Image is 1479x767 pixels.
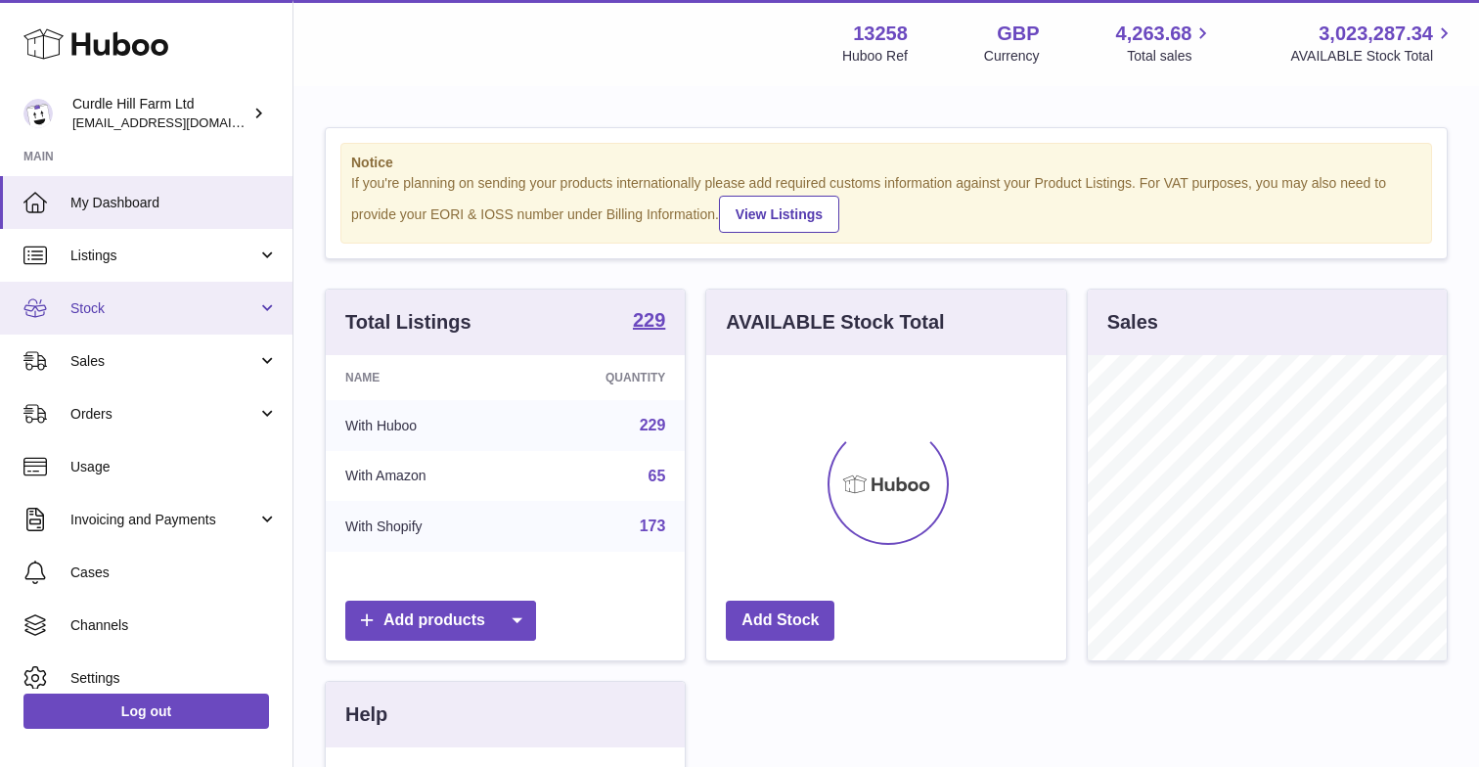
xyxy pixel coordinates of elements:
[23,99,53,128] img: will@diddlysquatfarmshop.com
[719,196,839,233] a: View Listings
[70,405,257,424] span: Orders
[842,47,908,66] div: Huboo Ref
[326,355,522,400] th: Name
[1116,21,1215,66] a: 4,263.68 Total sales
[640,518,666,534] a: 173
[70,352,257,371] span: Sales
[1319,21,1433,47] span: 3,023,287.34
[853,21,908,47] strong: 13258
[1116,21,1192,47] span: 4,263.68
[326,400,522,451] td: With Huboo
[70,616,278,635] span: Channels
[633,310,665,330] strong: 229
[1290,47,1456,66] span: AVAILABLE Stock Total
[70,299,257,318] span: Stock
[1290,21,1456,66] a: 3,023,287.34 AVAILABLE Stock Total
[997,21,1039,47] strong: GBP
[640,417,666,433] a: 229
[23,694,269,729] a: Log out
[351,154,1421,172] strong: Notice
[70,458,278,476] span: Usage
[633,310,665,334] a: 229
[70,247,257,265] span: Listings
[70,194,278,212] span: My Dashboard
[1127,47,1214,66] span: Total sales
[984,47,1040,66] div: Currency
[72,95,248,132] div: Curdle Hill Farm Ltd
[70,511,257,529] span: Invoicing and Payments
[726,309,944,336] h3: AVAILABLE Stock Total
[70,669,278,688] span: Settings
[345,701,387,728] h3: Help
[72,114,288,130] span: [EMAIL_ADDRESS][DOMAIN_NAME]
[351,174,1421,233] div: If you're planning on sending your products internationally please add required customs informati...
[345,601,536,641] a: Add products
[649,468,666,484] a: 65
[326,451,522,502] td: With Amazon
[326,501,522,552] td: With Shopify
[726,601,834,641] a: Add Stock
[345,309,471,336] h3: Total Listings
[522,355,685,400] th: Quantity
[1107,309,1158,336] h3: Sales
[70,564,278,582] span: Cases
